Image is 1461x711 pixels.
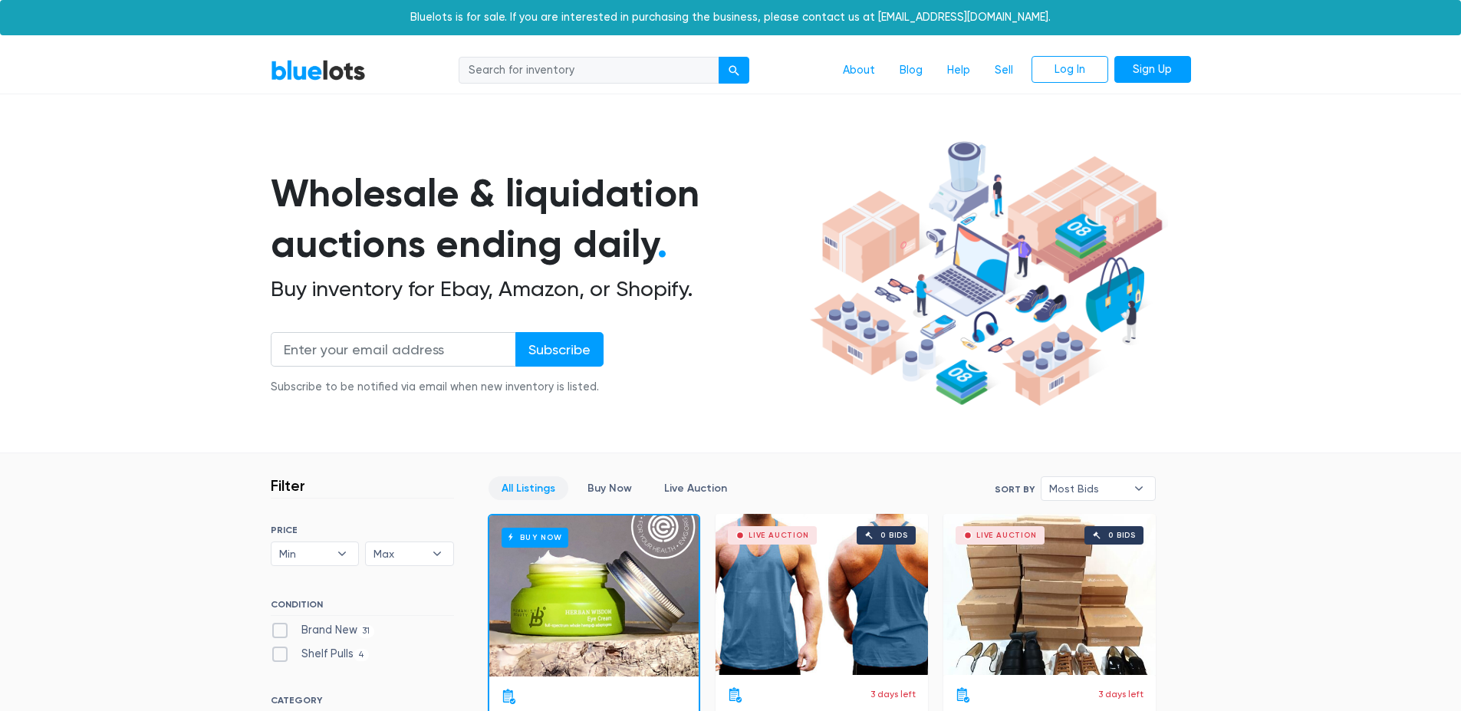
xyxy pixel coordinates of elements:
[870,687,916,701] p: 3 days left
[1123,477,1155,500] b: ▾
[1098,687,1143,701] p: 3 days left
[271,599,454,616] h6: CONDITION
[1032,56,1108,84] a: Log In
[716,514,928,675] a: Live Auction 0 bids
[995,482,1035,496] label: Sort By
[354,649,370,661] span: 4
[357,625,375,637] span: 31
[976,532,1037,539] div: Live Auction
[373,542,424,565] span: Max
[831,56,887,85] a: About
[749,532,809,539] div: Live Auction
[489,476,568,500] a: All Listings
[271,332,516,367] input: Enter your email address
[279,542,330,565] span: Min
[489,515,699,676] a: Buy Now
[1108,532,1136,539] div: 0 bids
[805,134,1168,413] img: hero-ee84e7d0318cb26816c560f6b4441b76977f77a177738b4e94f68c95b2b83dbb.png
[1114,56,1191,84] a: Sign Up
[880,532,908,539] div: 0 bids
[271,646,370,663] label: Shelf Pulls
[271,379,604,396] div: Subscribe to be notified via email when new inventory is listed.
[887,56,935,85] a: Blog
[271,276,805,302] h2: Buy inventory for Ebay, Amazon, or Shopify.
[502,528,568,547] h6: Buy Now
[515,332,604,367] input: Subscribe
[271,168,805,270] h1: Wholesale & liquidation auctions ending daily
[326,542,358,565] b: ▾
[271,622,375,639] label: Brand New
[943,514,1156,675] a: Live Auction 0 bids
[271,476,305,495] h3: Filter
[657,221,667,267] span: .
[1049,477,1126,500] span: Most Bids
[982,56,1025,85] a: Sell
[651,476,740,500] a: Live Auction
[271,525,454,535] h6: PRICE
[574,476,645,500] a: Buy Now
[935,56,982,85] a: Help
[271,59,366,81] a: BlueLots
[421,542,453,565] b: ▾
[459,57,719,84] input: Search for inventory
